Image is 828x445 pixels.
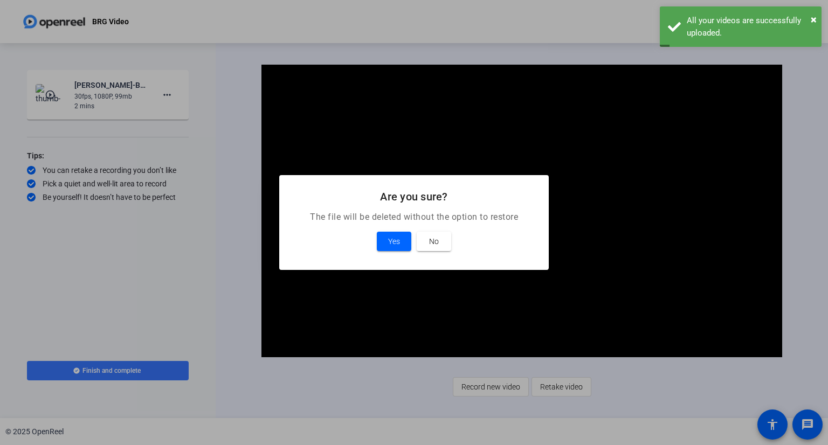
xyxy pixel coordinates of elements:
[417,232,451,251] button: No
[388,235,400,248] span: Yes
[292,211,536,224] p: The file will be deleted without the option to restore
[429,235,439,248] span: No
[811,13,817,26] span: ×
[377,232,411,251] button: Yes
[292,188,536,205] h2: Are you sure?
[687,15,813,39] div: All your videos are successfully uploaded.
[811,11,817,27] button: Close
